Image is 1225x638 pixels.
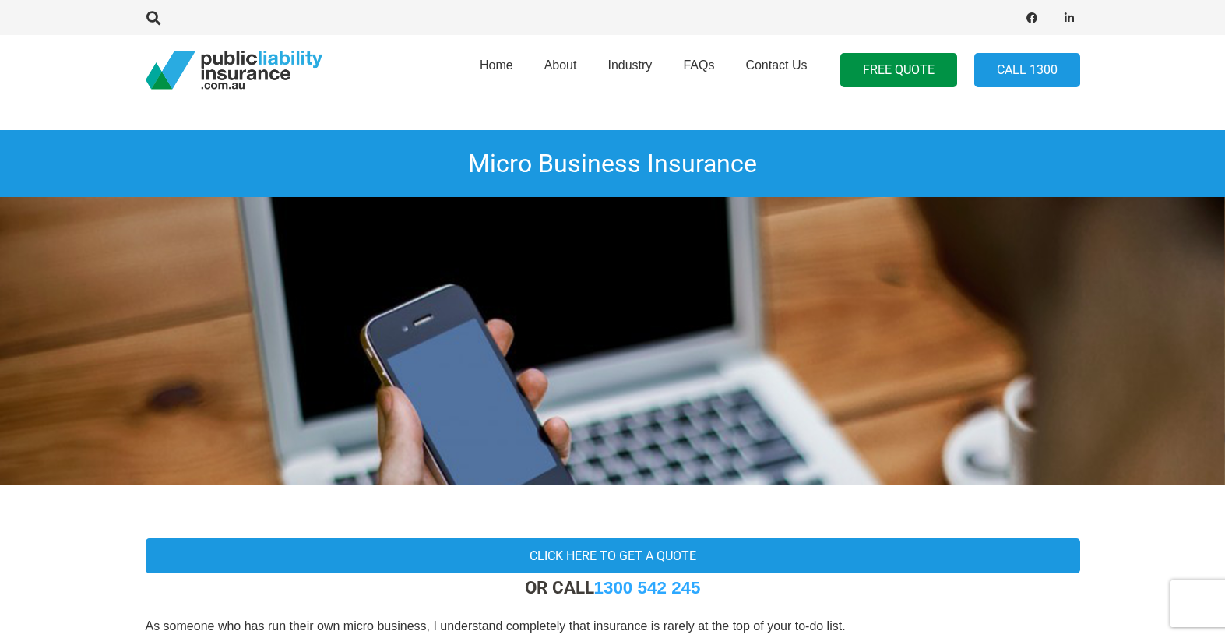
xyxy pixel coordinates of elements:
[464,30,529,110] a: Home
[592,30,667,110] a: Industry
[974,53,1080,88] a: Call 1300
[1021,7,1043,29] a: Facebook
[544,58,577,72] span: About
[840,53,957,88] a: FREE QUOTE
[1058,7,1080,29] a: LinkedIn
[683,58,714,72] span: FAQs
[594,578,701,597] a: 1300 542 245
[146,51,322,90] a: pli_logotransparent
[480,58,513,72] span: Home
[525,577,701,597] strong: OR CALL
[730,30,822,110] a: Contact Us
[529,30,593,110] a: About
[607,58,652,72] span: Industry
[745,58,807,72] span: Contact Us
[139,11,170,25] a: Search
[667,30,730,110] a: FAQs
[146,618,1080,635] p: As someone who has run their own micro business, I understand completely that insurance is rarely...
[146,538,1080,573] a: Click here to get a quote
